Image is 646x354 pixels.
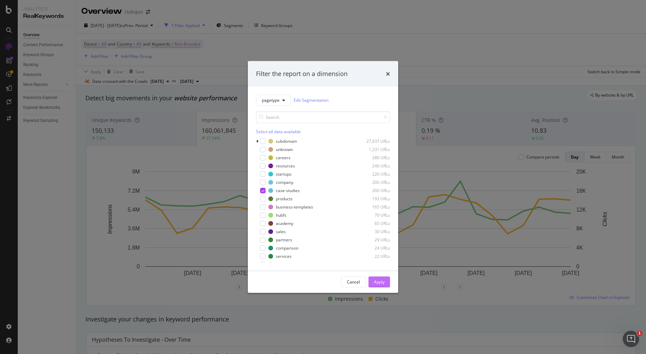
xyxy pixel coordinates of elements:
div: Select all data available [256,128,390,134]
a: Edit Segmentation [294,97,328,104]
div: subdomain [276,138,297,144]
div: 22 URLs [356,253,390,259]
div: Cancel [347,279,360,285]
div: 1,231 URLs [356,147,390,152]
div: services [276,253,292,259]
div: partners [276,237,292,243]
span: pagetype [262,97,280,103]
div: 24 URLs [356,245,390,251]
div: company [276,179,293,185]
div: unknown [276,147,293,152]
div: Filter the report on a dimension [256,69,348,78]
div: case-studies [276,188,300,193]
button: Apply [368,276,390,287]
div: careers [276,155,291,161]
div: resources [276,163,295,169]
button: Cancel [341,276,366,287]
div: startups [276,171,292,177]
button: pagetype [256,94,291,105]
div: hubfs [276,212,286,218]
div: 165 URLs [356,204,390,210]
div: products [276,196,293,202]
div: 226 URLs [356,171,390,177]
div: 200 URLs [356,188,390,193]
div: business-templates [276,204,313,210]
div: 193 URLs [356,196,390,202]
div: 70 URLs [356,212,390,218]
div: 19 URLs [356,262,390,267]
div: 27,637 URLs [356,138,390,144]
div: 65 URLs [356,220,390,226]
iframe: Intercom live chat [623,331,639,347]
div: 246 URLs [356,163,390,169]
div: 206 URLs [356,179,390,185]
input: Search [256,111,390,123]
div: times [386,69,390,78]
div: academy [276,220,293,226]
div: sales [276,229,286,235]
div: pricing [276,262,289,267]
div: Apply [374,279,385,285]
span: 1 [637,331,642,336]
div: modal [248,61,398,293]
div: comparison [276,245,298,251]
div: 30 URLs [356,229,390,235]
div: 29 URLs [356,237,390,243]
div: 280 URLs [356,155,390,161]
